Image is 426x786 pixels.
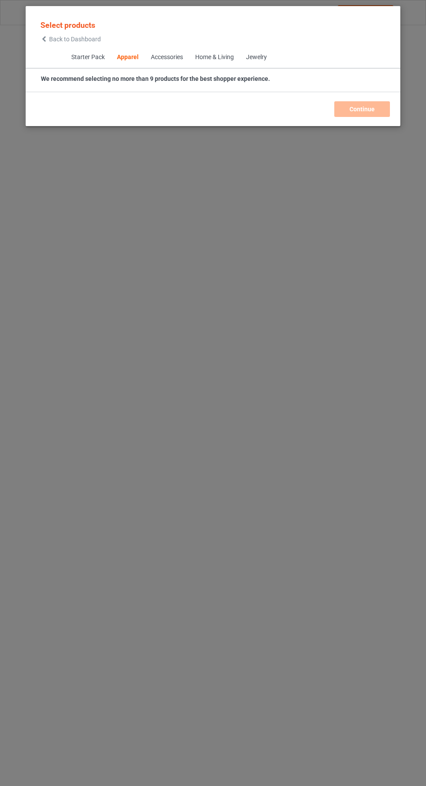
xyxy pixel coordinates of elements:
[49,36,101,43] span: Back to Dashboard
[116,53,138,62] div: Apparel
[41,75,270,82] strong: We recommend selecting no more than 9 products for the best shopper experience.
[65,47,110,68] span: Starter Pack
[40,20,95,30] span: Select products
[195,53,233,62] div: Home & Living
[246,53,266,62] div: Jewelry
[150,53,183,62] div: Accessories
